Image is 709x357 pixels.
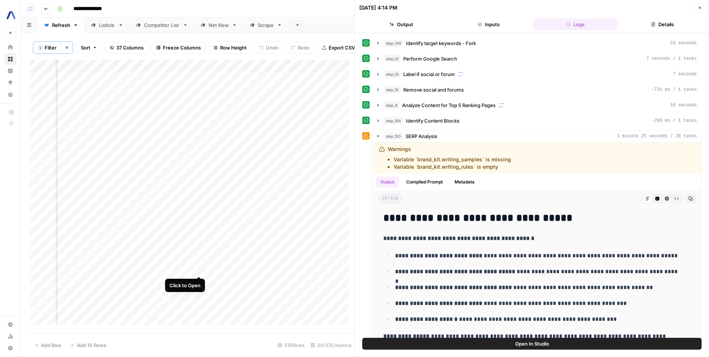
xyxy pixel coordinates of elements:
[384,133,403,140] span: step_153
[169,282,201,289] div: Click to Open
[4,41,16,53] a: Home
[384,86,400,93] span: step_15
[317,42,360,54] button: Export CSV
[298,44,309,51] span: Redo
[38,45,42,51] div: 1
[646,55,697,62] span: 7 seconds / 1 tasks
[105,42,148,54] button: 37 Columns
[388,145,511,171] div: Warnings
[403,86,464,93] span: Remove social and forums
[209,21,229,29] div: Net New
[275,339,308,351] div: 515 Rows
[403,55,457,62] span: Perform Google Search
[384,55,400,62] span: step_12
[4,319,16,330] a: Settings
[243,18,288,32] a: Scrape
[373,37,701,49] button: 23 seconds
[405,133,437,140] span: SERP Analysis
[4,53,16,65] a: Browse
[394,163,511,171] li: Variable `brand_kit.writing_rules` is empty
[30,339,66,351] button: Add Row
[446,18,531,30] button: Inputs
[33,42,61,54] button: 1Filter
[373,99,701,111] button: 16 seconds
[652,117,697,124] span: -209 ms / 1 tasks
[534,18,618,30] button: Logs
[81,44,90,51] span: Sort
[384,117,403,124] span: step_104
[617,133,697,140] span: 1 minute 25 seconds / 26 tasks
[220,44,247,51] span: Row Height
[85,18,130,32] a: Listicle
[39,45,41,51] span: 1
[254,42,283,54] button: Undo
[652,86,697,93] span: -731 ms / 1 tasks
[38,18,85,32] a: Refresh
[402,176,447,188] button: Compiled Prompt
[4,89,16,100] a: Your Data
[620,18,705,30] button: Details
[163,44,201,51] span: Freeze Columns
[384,102,399,109] span: step_6
[373,53,701,65] button: 7 seconds / 1 tasks
[384,71,400,78] span: step_13
[194,18,243,32] a: Net New
[4,6,16,24] button: Workspace: AssemblyAI
[4,77,16,89] a: Opportunities
[373,84,701,96] button: -731 ms / 1 tasks
[4,342,16,354] button: Help + Support
[450,176,479,188] button: Metadata
[394,156,511,163] li: Variable `brand_kit.writing_samples` is missing
[403,71,455,78] span: Label if social or forum
[66,339,111,351] button: Add 10 Rows
[359,18,443,30] button: Output
[329,44,355,51] span: Export CSV
[384,40,403,47] span: step_148
[52,21,70,29] div: Refresh
[670,40,697,47] span: 23 seconds
[45,44,56,51] span: Filter
[209,42,251,54] button: Row Height
[151,42,206,54] button: Freeze Columns
[673,71,697,78] span: 7 seconds
[373,115,701,127] button: -209 ms / 1 tasks
[515,340,549,347] span: Open In Studio
[373,130,701,142] button: 1 minute 25 seconds / 26 tasks
[376,176,399,188] button: Output
[4,65,16,77] a: Insights
[359,4,397,11] div: [DATE] 4:14 PM
[99,21,115,29] div: Listicle
[77,341,106,349] span: Add 10 Rows
[402,102,496,109] span: Analyze Content for Top 5 Ranking Pages
[76,42,102,54] button: Sort
[286,42,314,54] button: Redo
[266,44,278,51] span: Undo
[116,44,144,51] span: 37 Columns
[406,117,459,124] span: Identify Content Blocks
[406,40,476,47] span: Identify target keywords - Fork
[4,330,16,342] a: Usage
[362,338,702,350] button: Open In Studio
[670,102,697,109] span: 16 seconds
[373,68,701,80] button: 7 seconds
[144,21,180,29] div: Competitor List
[379,194,401,203] span: string
[308,339,354,351] div: 24/37 Columns
[4,8,18,22] img: AssemblyAI Logo
[258,21,274,29] div: Scrape
[41,341,61,349] span: Add Row
[130,18,194,32] a: Competitor List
